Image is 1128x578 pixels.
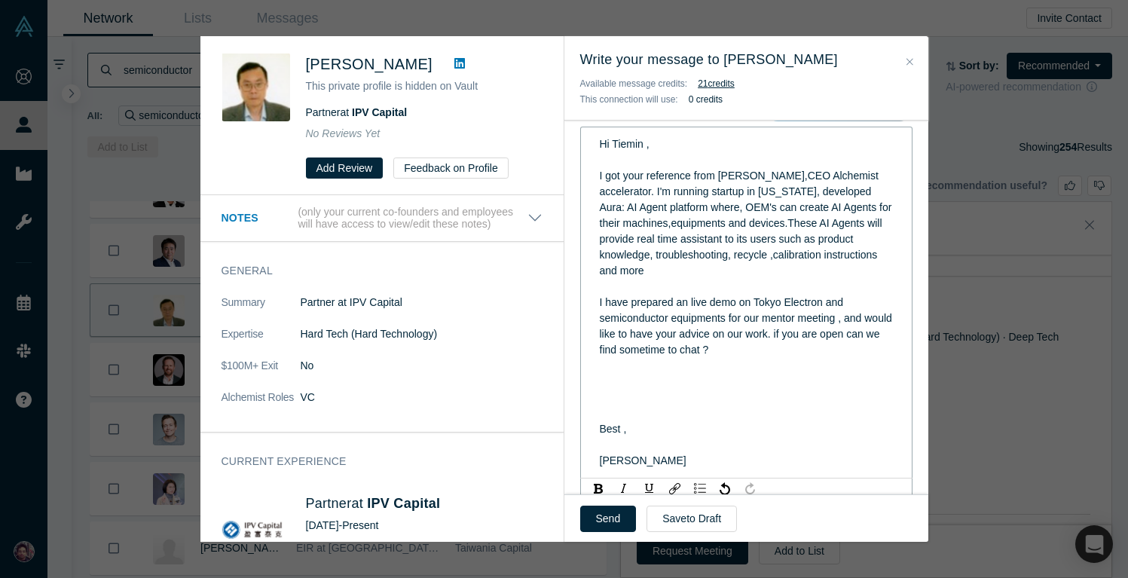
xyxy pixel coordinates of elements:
dd: No [301,358,543,374]
dd: VC [301,390,543,405]
h3: Write your message to [PERSON_NAME] [580,50,912,70]
button: Add Review [306,157,384,179]
span: I have prepared an live demo on Tokyo Electron and semiconductor equipments for our mentor meetin... [600,296,895,356]
span: Best , [600,423,627,435]
div: Unordered [690,481,710,496]
h4: Partner at [306,496,543,512]
h3: Notes [222,210,295,226]
button: Close [902,54,918,71]
span: [PERSON_NAME] [600,454,686,466]
img: Tiemin Zhao's Profile Image [222,53,290,121]
div: rdw-link-control [662,481,687,496]
div: [DATE] - Present [306,518,543,534]
span: Hard Tech (Hard Technology) [301,328,438,340]
div: Italic [614,481,634,496]
dt: Summary [222,295,301,326]
span: Hi Tiemin , [600,138,650,150]
div: Link [665,481,684,496]
div: rdw-list-control [687,481,713,496]
p: Partner at IPV Capital [301,295,543,310]
div: rdw-toolbar [580,478,912,499]
p: (only your current co-founders and employees will have access to view/edit these notes) [298,206,527,231]
div: rdw-wrapper [580,127,912,479]
span: Partner at [306,106,408,118]
a: IPV Capital [367,496,440,511]
button: Notes (only your current co-founders and employees will have access to view/edit these notes) [222,206,543,231]
a: IPV Capital [352,106,407,118]
h3: General [222,263,521,279]
span: I got your reference from [PERSON_NAME],CEO Alchemist accelerator. I'm running startup in [US_STA... [600,170,895,277]
div: Bold [589,481,608,496]
div: rdw-history-control [713,481,763,496]
button: Send [580,506,637,532]
span: This connection will use: [580,94,678,105]
div: rdw-inline-control [586,481,662,496]
div: Undo [716,481,735,496]
dt: Alchemist Roles [222,390,301,421]
button: 21credits [698,76,735,91]
button: Feedback on Profile [393,157,509,179]
h3: Current Experience [222,454,521,469]
span: Available message credits: [580,78,688,89]
span: No Reviews Yet [306,127,381,139]
b: 0 credits [689,94,723,105]
div: Underline [640,481,659,496]
button: Saveto Draft [647,506,737,532]
div: rdw-editor [591,132,903,473]
div: Redo [741,481,760,496]
dt: Expertise [222,326,301,358]
dt: $100M+ Exit [222,358,301,390]
p: This private profile is hidden on Vault [306,78,543,94]
span: [PERSON_NAME] [306,56,433,72]
img: IPV Capital's Logo [222,496,290,564]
